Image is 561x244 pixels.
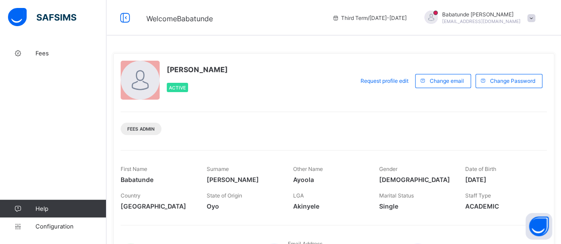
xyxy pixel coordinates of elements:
[121,166,147,172] span: First Name
[293,166,322,172] span: Other Name
[465,202,538,210] span: ACADEMIC
[442,19,521,24] span: [EMAIL_ADDRESS][DOMAIN_NAME]
[379,202,452,210] span: Single
[465,176,538,183] span: [DATE]
[35,50,106,57] span: Fees
[442,11,521,18] span: Babatunde [PERSON_NAME]
[121,176,193,183] span: Babatunde
[379,176,452,183] span: [DEMOGRAPHIC_DATA]
[361,77,408,84] span: Request profile edit
[121,202,193,210] span: [GEOGRAPHIC_DATA]
[526,213,552,240] button: Open asap
[293,176,365,183] span: Ayoola
[465,192,491,199] span: Staff Type
[127,126,155,132] span: Fees Admin
[379,192,414,199] span: Marital Status
[430,77,464,84] span: Change email
[293,202,365,210] span: Akinyele
[379,166,397,172] span: Gender
[146,14,213,23] span: Welcome Babatunde
[35,205,106,212] span: Help
[207,192,242,199] span: State of Origin
[293,192,303,199] span: LGA
[332,15,407,21] span: session/term information
[8,8,76,27] img: safsims
[465,166,496,172] span: Date of Birth
[207,202,279,210] span: Oyo
[121,192,141,199] span: Country
[490,77,535,84] span: Change Password
[169,85,186,90] span: Active
[167,65,228,74] span: [PERSON_NAME]
[35,223,106,230] span: Configuration
[416,11,540,25] div: BabatundeAwoyemi
[207,176,279,183] span: [PERSON_NAME]
[207,166,229,172] span: Surname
